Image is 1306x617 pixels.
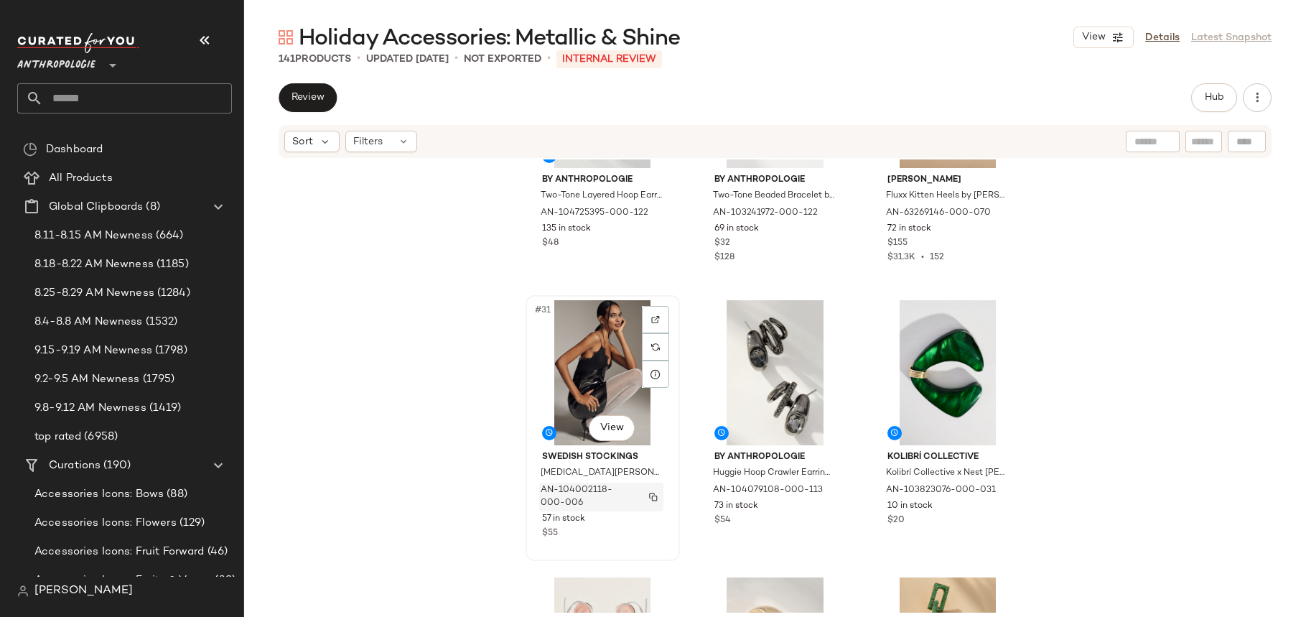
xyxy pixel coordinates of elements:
p: Not Exported [464,52,541,67]
span: • [357,50,360,68]
span: Anthropologie [17,49,95,75]
span: Hub [1204,92,1224,103]
span: Sort [292,134,313,149]
p: INTERNAL REVIEW [556,50,662,68]
span: (39) [212,572,235,589]
span: • [454,50,458,68]
span: 69 in stock [714,223,759,236]
img: svg%3e [17,585,29,597]
span: 10 in stock [887,500,933,513]
button: Hub [1191,83,1237,112]
a: Details [1145,30,1180,45]
span: Kolibrí Collective [887,451,1009,464]
span: $20 [887,514,905,527]
img: svg%3e [651,343,660,351]
span: All Products [49,170,113,187]
span: AN-103241972-000-122 [713,207,818,220]
span: Fluxx Kitten Heels by [PERSON_NAME] in Gold, Women's, Size: 6.5, Leather/Rubber at Anthropologie [886,190,1007,203]
span: 73 in stock [714,500,758,513]
img: 104002118_006_p [531,300,675,445]
span: 135 in stock [542,223,591,236]
span: 8.11-8.15 AM Newness [34,228,153,244]
span: (6958) [81,429,118,445]
span: 57 in stock [542,513,585,526]
img: svg%3e [651,315,660,324]
span: $48 [542,237,559,250]
span: • [915,253,930,262]
span: Holiday Accessories: Metallic & Shine [299,24,680,53]
img: svg%3e [279,30,293,45]
span: (664) [153,228,184,244]
span: #31 [533,303,554,317]
span: $31.3K [887,253,915,262]
span: (1185) [154,256,189,273]
img: 104079108_113_b [703,300,847,445]
span: AN-104079108-000-113 [713,484,823,497]
img: svg%3e [649,493,658,501]
button: Review [279,83,337,112]
span: (8) [143,199,159,215]
button: View [589,415,635,441]
span: (46) [205,544,228,560]
span: 8.25-8.29 AM Newness [34,285,154,302]
span: 9.8-9.12 AM Newness [34,400,146,417]
span: AN-104725395-000-122 [541,207,648,220]
span: By Anthropologie [542,174,663,187]
span: [PERSON_NAME] [887,174,1009,187]
span: Dashboard [46,142,103,158]
span: (1284) [154,285,190,302]
span: Swedish Stockings [542,451,663,464]
span: $32 [714,237,730,250]
span: [MEDICAL_DATA][PERSON_NAME] Sheer Tights by Swedish Stockings in Grey, Women's, Size: Medium, Pol... [541,467,662,480]
span: Two-Tone Beaded Bracelet by Anthropologie in Gold, Women's, Gold/Zinc [713,190,834,203]
span: View [1081,32,1106,43]
span: Accessories Icons: Bows [34,486,164,503]
img: svg%3e [23,142,37,157]
span: (1532) [143,314,178,330]
span: 9.2-9.5 AM Newness [34,371,140,388]
span: (1798) [152,343,187,359]
span: (88) [164,486,187,503]
span: (1795) [140,371,175,388]
span: By Anthropologie [714,451,836,464]
span: View [600,422,624,434]
span: (1419) [146,400,182,417]
span: $55 [542,527,558,540]
span: 8.4-8.8 AM Newness [34,314,143,330]
span: $128 [714,253,734,262]
span: Two-Tone Layered Hoop Earrings by Anthropologie in Gold, Women's, Gold/Plated Brass [541,190,662,203]
span: (190) [101,458,131,474]
span: 8.18-8.22 AM Newness [34,256,154,273]
p: updated [DATE] [366,52,449,67]
span: $155 [887,237,908,250]
span: 9.15-9.19 AM Newness [34,343,152,359]
div: Products [279,52,351,67]
span: (129) [177,515,205,532]
button: View [1073,27,1134,48]
span: Accessories Icons: Fruit Forward [34,544,205,560]
span: AN-103823076-000-031 [886,484,996,497]
img: 103823076_031_m [876,300,1020,445]
span: Accessories Icons: Fruits & Veggies [34,572,212,589]
span: Curations [49,458,101,474]
span: $54 [714,514,731,527]
span: Global Clipboards [49,199,143,215]
span: AN-104002118-000-006 [541,484,635,510]
span: 141 [279,54,295,65]
span: Accessories Icons: Flowers [34,515,177,532]
span: Filters [353,134,383,149]
span: AN-63269146-000-070 [886,207,991,220]
span: Huggie Hoop Crawler Earrings by Anthropologie in Silver, Women's, Brass/Glass [713,467,834,480]
span: • [547,50,551,68]
span: 152 [930,253,944,262]
span: By Anthropologie [714,174,836,187]
span: top rated [34,429,81,445]
img: cfy_white_logo.C9jOOHJF.svg [17,33,139,53]
span: 72 in stock [887,223,931,236]
span: [PERSON_NAME] [34,583,133,600]
span: Review [291,92,325,103]
span: Kolibrí Collective x Nest [PERSON_NAME] Earcuff in Green, Women's, Acrylic at Anthropologie [886,467,1007,480]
